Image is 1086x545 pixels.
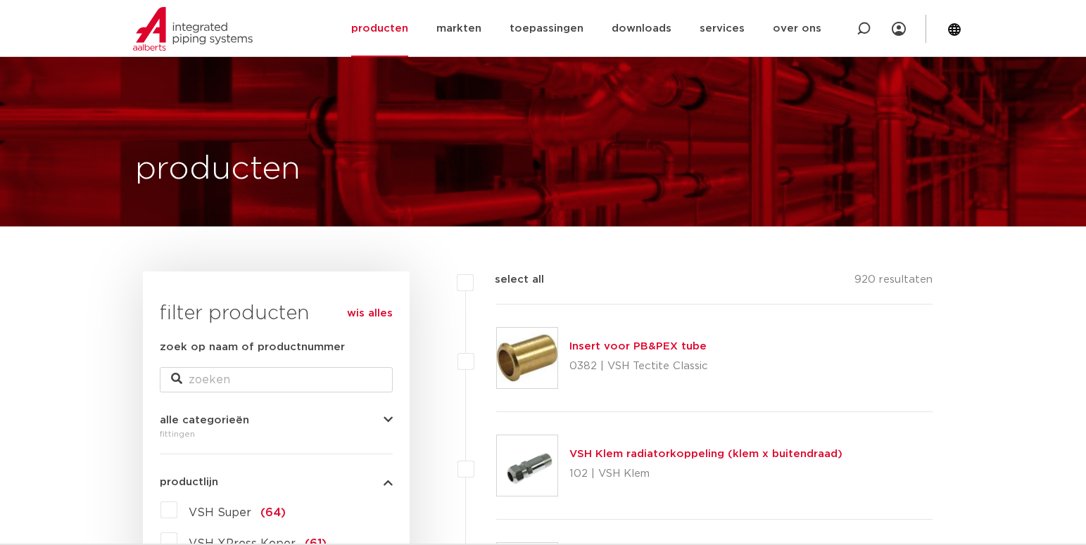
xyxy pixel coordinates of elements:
div: fittingen [160,425,393,442]
a: wis alles [347,305,393,322]
span: (64) [260,507,286,518]
input: zoeken [160,367,393,392]
span: productlijn [160,477,218,487]
span: VSH Super [189,507,251,518]
p: 0382 | VSH Tectite Classic [569,355,708,378]
h1: producten [135,147,301,192]
h3: filter producten [160,300,393,328]
p: 920 resultaten [854,271,933,293]
a: VSH Klem radiatorkoppeling (klem x buitendraad) [569,449,842,459]
button: alle categorieën [160,415,393,425]
img: Thumbnail for Insert voor PB&PEX tube [497,328,557,388]
p: 102 | VSH Klem [569,463,842,485]
span: alle categorieën [160,415,249,425]
label: zoek op naam of productnummer [160,339,345,356]
a: Insert voor PB&PEX tube [569,341,707,352]
button: productlijn [160,477,393,487]
img: Thumbnail for VSH Klem radiatorkoppeling (klem x buitendraad) [497,435,557,496]
label: select all [474,271,544,288]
